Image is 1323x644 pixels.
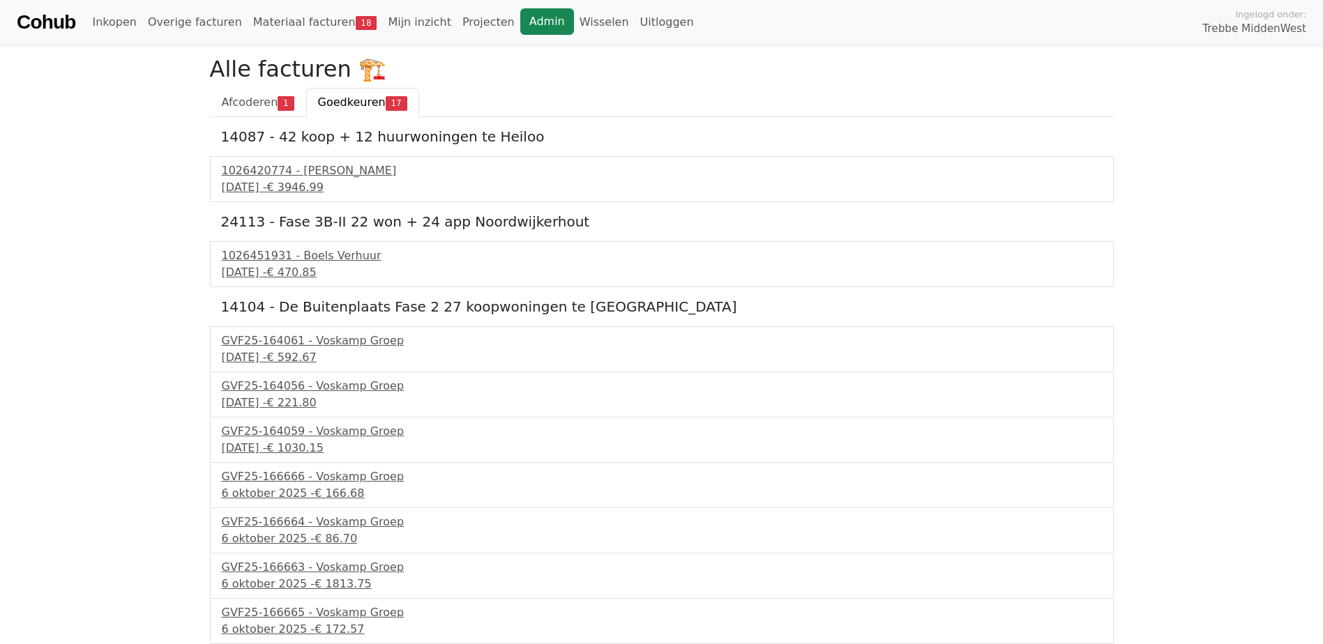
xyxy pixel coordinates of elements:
a: 1026451931 - Boels Verhuur[DATE] -€ 470.85 [222,247,1102,281]
a: GVF25-166663 - Voskamp Groep6 oktober 2025 -€ 1813.75 [222,559,1102,592]
a: 1026420774 - [PERSON_NAME][DATE] -€ 3946.99 [222,162,1102,196]
span: € 592.67 [266,351,316,364]
span: € 166.68 [315,486,364,500]
a: Afcoderen1 [210,88,306,117]
div: 6 oktober 2025 - [222,576,1102,592]
a: GVF25-166665 - Voskamp Groep6 oktober 2025 -€ 172.57 [222,604,1102,638]
span: € 221.80 [266,396,316,409]
span: € 470.85 [266,266,316,279]
h2: Alle facturen 🏗️ [210,56,1114,82]
div: 1026451931 - Boels Verhuur [222,247,1102,264]
span: 17 [386,96,407,110]
span: € 3946.99 [266,181,323,194]
span: € 1813.75 [315,577,371,590]
a: Overige facturen [142,8,248,36]
div: 6 oktober 2025 - [222,621,1102,638]
div: GVF25-164056 - Voskamp Groep [222,378,1102,394]
div: 6 oktober 2025 - [222,530,1102,547]
span: Ingelogd onder: [1235,8,1306,21]
h5: 24113 - Fase 3B-II 22 won + 24 app Noordwijkerhout [221,213,1103,230]
a: Wisselen [574,8,635,36]
div: 1026420774 - [PERSON_NAME] [222,162,1102,179]
div: [DATE] - [222,264,1102,281]
div: GVF25-166665 - Voskamp Groep [222,604,1102,621]
a: GVF25-166666 - Voskamp Groep6 oktober 2025 -€ 166.68 [222,468,1102,502]
a: Uitloggen [635,8,700,36]
h5: 14104 - De Buitenplaats Fase 2 27 koopwoningen te [GEOGRAPHIC_DATA] [221,298,1103,315]
a: GVF25-164061 - Voskamp Groep[DATE] -€ 592.67 [222,332,1102,366]
div: [DATE] - [222,394,1102,411]
div: [DATE] - [222,349,1102,366]
a: GVF25-164056 - Voskamp Groep[DATE] -€ 221.80 [222,378,1102,411]
a: Mijn inzicht [382,8,457,36]
span: € 172.57 [315,622,364,636]
div: GVF25-166663 - Voskamp Groep [222,559,1102,576]
div: GVF25-166664 - Voskamp Groep [222,514,1102,530]
div: GVF25-166666 - Voskamp Groep [222,468,1102,485]
span: Goedkeuren [318,95,386,109]
span: € 86.70 [315,532,357,545]
span: 18 [356,16,377,30]
div: 6 oktober 2025 - [222,485,1102,502]
h5: 14087 - 42 koop + 12 huurwoningen te Heiloo [221,128,1103,145]
a: GVF25-164059 - Voskamp Groep[DATE] -€ 1030.15 [222,423,1102,457]
div: GVF25-164059 - Voskamp Groep [222,423,1102,440]
a: Materiaal facturen18 [248,8,383,36]
a: Cohub [17,6,75,39]
a: Goedkeuren17 [306,88,419,117]
span: Afcoderen [222,95,278,109]
span: Trebbe MiddenWest [1202,21,1306,37]
span: € 1030.15 [266,441,323,454]
span: 1 [278,96,294,110]
a: Inkopen [86,8,142,36]
a: GVF25-166664 - Voskamp Groep6 oktober 2025 -€ 86.70 [222,514,1102,547]
div: [DATE] - [222,179,1102,196]
a: Admin [520,8,574,35]
div: [DATE] - [222,440,1102,457]
div: GVF25-164061 - Voskamp Groep [222,332,1102,349]
a: Projecten [457,8,520,36]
